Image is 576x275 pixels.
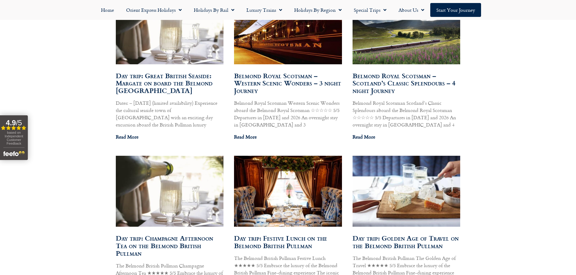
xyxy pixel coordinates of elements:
a: Luxury Trains [240,3,288,17]
a: Read more about Day trip: Great British Seaside: Margate on board the Belmond British Pullman [116,133,138,140]
a: Day trip: Festive Lunch on the Belmond British Pullman [234,233,327,251]
a: Special Trips [348,3,392,17]
a: Day trip: Golden Age of Travel on the Belmond British Pullman [353,233,459,251]
a: Day trip: Champagne Afternoon Tea on the Belmond British Pullman [116,233,213,258]
p: Belmond Royal Scotsman Western Scenic Wonders aboard the Belmond Royal Scotsman ☆☆☆☆☆ 5/5 Departu... [234,99,342,128]
a: Read more about Belmond Royal Scotsman – Scotland’s Classic Splendours – 4 night Journey [353,133,375,140]
p: Belmond Royal Scotsman Scotland’s Classic Splendours aboard the Belmond Royal Scotsman ☆☆☆☆☆ 5/5 ... [353,99,460,128]
a: Belmond Royal Scotsman – Scotland’s Classic Splendours – 4 night Journey [353,71,455,96]
p: Dates: – [DATE] (limited availability) Experience the cultural seaside town of [GEOGRAPHIC_DATA] ... [116,99,224,128]
a: About Us [392,3,430,17]
a: Start your Journey [430,3,481,17]
a: Belmond Royal Scotsman – Western Scenic Wonders – 3 night Journey [234,71,341,96]
a: Holidays by Region [288,3,348,17]
a: Day trip: Great British Seaside: Margate on board the Belmond [GEOGRAPHIC_DATA] [116,71,213,96]
a: Read more about Belmond Royal Scotsman – Western Scenic Wonders – 3 night Journey [234,133,257,140]
nav: Menu [3,3,573,17]
a: Holidays by Rail [188,3,240,17]
a: Orient Express Holidays [120,3,188,17]
a: Home [95,3,120,17]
